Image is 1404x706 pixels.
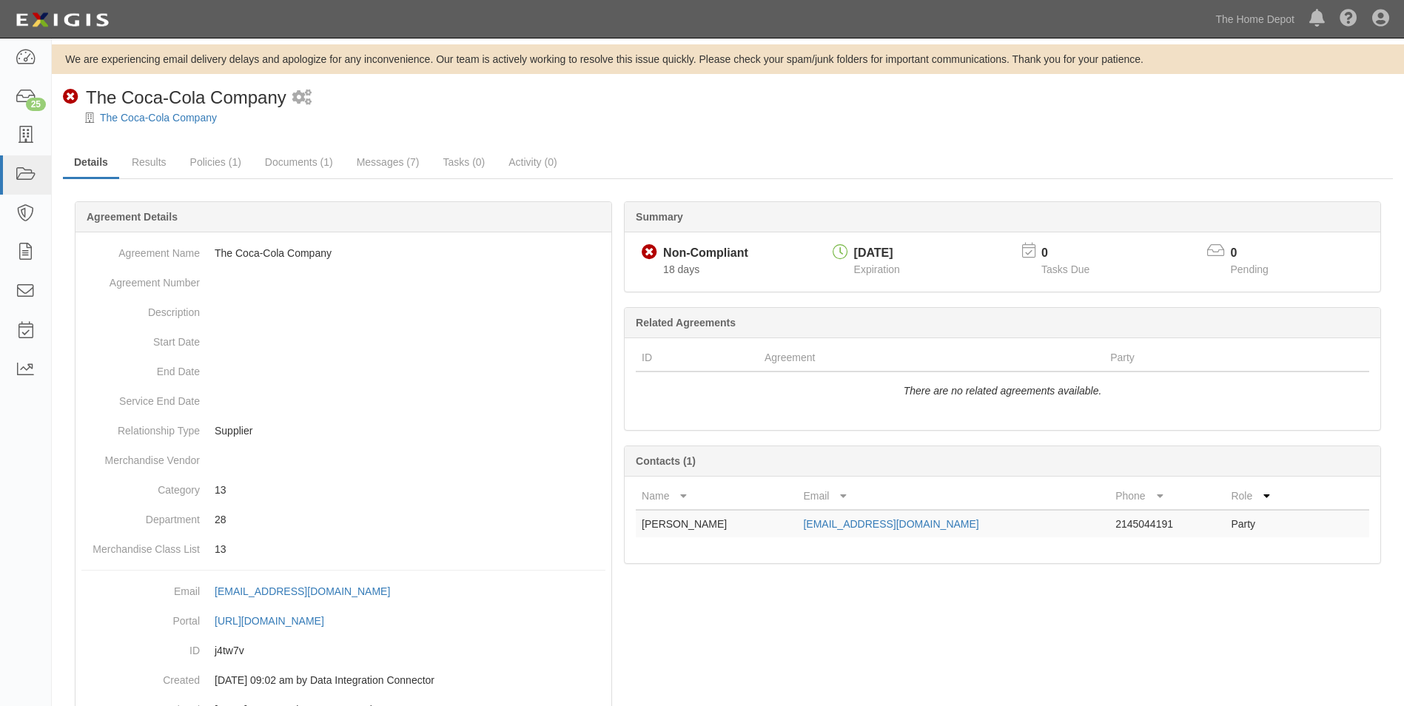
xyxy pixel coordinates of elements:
[292,90,312,106] i: 2 scheduled workflows
[759,344,1104,372] th: Agreement
[63,90,78,105] i: Non-Compliant
[215,585,406,597] a: [EMAIL_ADDRESS][DOMAIN_NAME]
[215,615,340,627] a: [URL][DOMAIN_NAME]
[81,238,200,260] dt: Agreement Name
[86,87,286,107] span: The Coca-Cola Company
[642,245,657,260] i: Non-Compliant
[81,636,605,665] dd: j4tw7v
[1041,245,1108,262] p: 0
[1231,245,1287,262] p: 0
[1225,483,1310,510] th: Role
[52,52,1404,67] div: We are experiencing email delivery delays and apologize for any inconvenience. Our team is active...
[854,245,900,262] div: [DATE]
[81,416,605,446] dd: Supplier
[215,483,605,497] p: 13
[1208,4,1302,34] a: The Home Depot
[81,416,200,438] dt: Relationship Type
[215,584,390,599] div: [EMAIL_ADDRESS][DOMAIN_NAME]
[803,518,978,530] a: [EMAIL_ADDRESS][DOMAIN_NAME]
[1225,510,1310,537] td: Party
[497,147,568,177] a: Activity (0)
[81,386,200,409] dt: Service End Date
[1231,263,1269,275] span: Pending
[636,510,797,537] td: [PERSON_NAME]
[431,147,496,177] a: Tasks (0)
[87,211,178,223] b: Agreement Details
[663,245,748,262] div: Non-Compliant
[854,263,900,275] span: Expiration
[1109,510,1225,537] td: 2145044191
[636,344,759,372] th: ID
[100,112,217,124] a: The Coca-Cola Company
[1041,263,1089,275] span: Tasks Due
[81,534,200,557] dt: Merchandise Class List
[81,268,200,290] dt: Agreement Number
[81,297,200,320] dt: Description
[797,483,1109,510] th: Email
[81,665,605,695] dd: [DATE] 09:02 am by Data Integration Connector
[81,606,200,628] dt: Portal
[81,576,200,599] dt: Email
[636,483,797,510] th: Name
[81,327,200,349] dt: Start Date
[81,357,200,379] dt: End Date
[63,85,286,110] div: The Coca-Cola Company
[636,211,683,223] b: Summary
[81,636,200,658] dt: ID
[81,238,605,268] dd: The Coca-Cola Company
[346,147,431,177] a: Messages (7)
[81,505,200,527] dt: Department
[1340,10,1357,28] i: Help Center - Complianz
[121,147,178,177] a: Results
[636,455,696,467] b: Contacts (1)
[1104,344,1303,372] th: Party
[215,512,605,527] p: 28
[81,446,200,468] dt: Merchandise Vendor
[904,385,1102,397] i: There are no related agreements available.
[1109,483,1225,510] th: Phone
[636,317,736,329] b: Related Agreements
[663,263,699,275] span: Since 08/15/2025
[215,542,605,557] p: 13
[179,147,252,177] a: Policies (1)
[63,147,119,179] a: Details
[81,665,200,687] dt: Created
[254,147,344,177] a: Documents (1)
[11,7,113,33] img: logo-5460c22ac91f19d4615b14bd174203de0afe785f0fc80cf4dbbc73dc1793850b.png
[81,475,200,497] dt: Category
[26,98,46,111] div: 25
